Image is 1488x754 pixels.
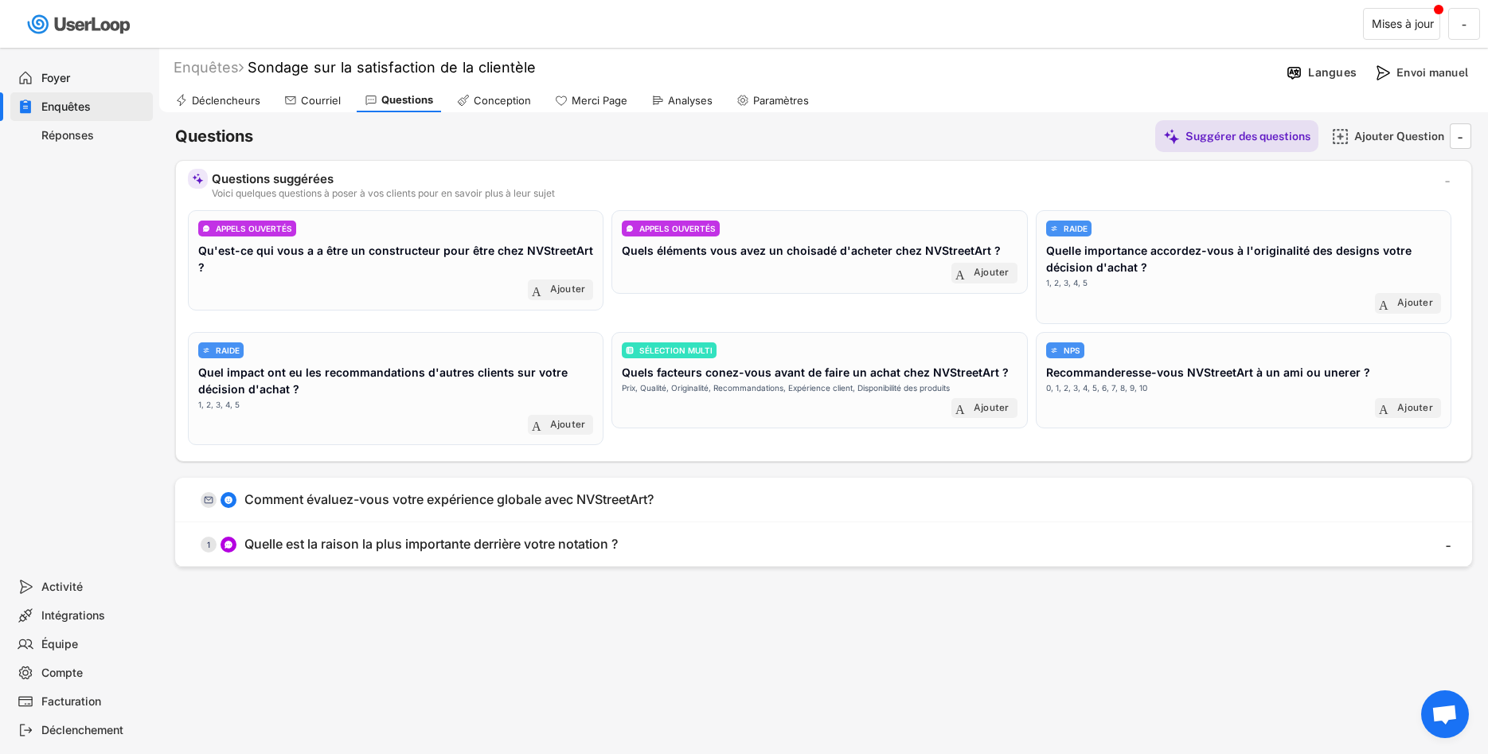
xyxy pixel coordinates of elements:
[216,346,240,354] div: RAIDE
[955,267,968,279] button: Ajouter
[1462,16,1467,30] text: -
[41,128,146,143] div: Réponses
[1372,18,1434,29] div: Mises à jour
[1046,277,1088,289] div: 1, 2, 3, 4, 5
[532,283,545,296] button: Ajouter
[198,399,240,411] div: 1, 2, 3, 4, 5
[532,418,618,431] text: Ajouter
[202,225,210,232] img: ConversationMinor.svg
[974,267,1010,279] div: Ajouter
[201,541,217,549] div: 1
[192,173,204,185] img: MagicMajor%20%28Purple%29.svg
[1397,402,1433,415] div: Ajouter
[955,401,968,414] button: Ajouter
[532,283,618,296] text: Ajouter
[1308,65,1357,80] div: Langues
[1452,124,1468,148] button: -
[1457,17,1471,31] button: -
[550,419,586,432] div: Ajouter
[1046,364,1370,381] div: Recommanderesse-vous NVStreetArt à un ami ou unerer ?
[301,94,341,107] div: Courriel
[174,58,244,76] div: Enquêtes
[198,242,593,275] div: Qu'est-ce qui vous a a être un constructeur pour être chez NVStreetArt ?
[622,364,1009,381] div: Quels facteurs conez-vous avant de faire un achat chez NVStreetArt ?
[244,536,618,553] div: Quelle est la raison la plus importante derrière votre notation ?
[572,94,627,107] div: Merci Page
[224,540,233,549] img: ConversationMinor.svg
[1379,401,1392,414] button: Ajouter
[639,346,713,354] div: SÉLECTION MULTI
[1379,297,1392,310] button: Ajouter
[550,283,586,296] div: Ajouter
[1064,346,1080,354] div: NPS
[212,189,1427,198] div: Voici quelques questions à poser à vos clients pour en savoir plus à leur sujet
[41,580,146,595] div: Activité
[1445,171,1451,188] text: -
[216,225,292,232] div: APPELS OUVERTÉS
[532,418,545,431] button: Ajouter
[974,402,1010,415] div: Ajouter
[248,59,536,76] font: Sondage sur la satisfaction de la clientèle
[24,8,136,41] img: userloop-logo-01.svg
[1050,346,1058,354] img: AdjustIcon.svg
[1050,225,1058,232] img: AdjustIcon.svg
[1354,129,1444,143] div: Ajouter Question
[1379,297,1465,310] text: Ajouter
[1064,225,1088,232] div: RAIDE
[626,225,634,232] img: ConversationMinor.svg
[1421,690,1469,738] div: Ouvrir le chat
[668,94,713,107] div: Analyses
[622,242,1001,259] div: Quels éléments vous avez un choisadé d'acheter chez NVStreetArt ?
[41,100,146,115] div: Enquêtes
[753,94,809,107] div: Paramètres
[1439,172,1455,188] button: -
[1379,401,1465,414] text: Ajouter
[626,346,634,354] img: ListMajor.svg
[1286,64,1302,81] img: Language%20Icon.svg
[381,93,433,107] div: Questions
[41,608,146,623] div: Intégrations
[212,173,1427,185] div: Questions suggérées
[41,666,146,681] div: Compte
[192,94,260,107] div: Déclencheurs
[1185,129,1310,143] div: Suggérer des questions
[41,637,146,652] div: Équipe
[639,225,716,232] div: APPELS OUVERTÉS
[622,382,950,394] div: Prix, Qualité, Originalité, Recommandations, Expérience client, Disponibilité des produits
[1446,536,1451,553] text: -
[41,723,146,738] div: Déclenchement
[175,126,253,147] h6: Questions
[1396,65,1476,80] div: Envoi manuel
[1046,242,1441,275] div: Quelle importance accordez-vous à l'originalité des designs votre décision d'achat ?
[41,71,146,86] div: Foyer
[474,94,531,107] div: Conception
[1458,127,1463,144] text: -
[1046,382,1147,394] div: 0, 1, 2, 3, 4, 5, 6, 7, 8, 9, 10
[955,401,1041,414] text: Ajouter
[955,267,1041,279] text: Ajouter
[41,694,146,709] div: Facturation
[1163,128,1180,145] img: MagicMajor%20%28Purple%29.svg
[244,491,654,508] div: Comment évaluez-vous votre expérience globale avec NVStreetArt?
[198,364,593,397] div: Quel impact ont eu les recommandations d'autres clients sur votre décision d'achat ?
[202,346,210,354] img: AdjustIcon.svg
[1332,128,1349,145] img: AddMajor.svg
[224,495,233,505] img: smiley-fill.svg
[1397,297,1433,310] div: Ajouter
[1440,537,1456,553] button: -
